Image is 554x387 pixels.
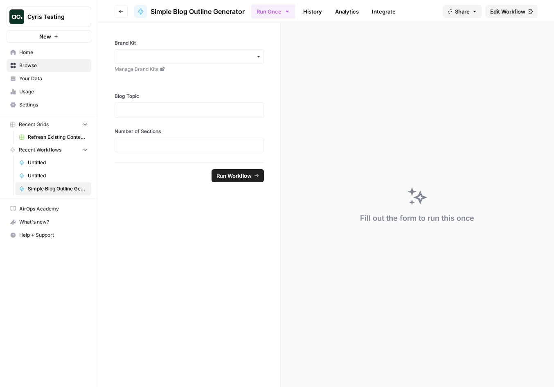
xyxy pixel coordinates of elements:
span: AirOps Academy [19,205,88,213]
label: Brand Kit [115,39,264,47]
span: Home [19,49,88,56]
a: Simple Blog Outline Generator [134,5,245,18]
a: Refresh Existing Content (1) [15,131,91,144]
span: Your Data [19,75,88,82]
a: History [298,5,327,18]
a: Analytics [330,5,364,18]
a: Edit Workflow [485,5,538,18]
a: Untitled [15,169,91,182]
a: Integrate [367,5,401,18]
button: What's new? [7,215,91,229]
span: Usage [19,88,88,95]
button: Share [443,5,482,18]
button: Workspace: Cyris Testing [7,7,91,27]
img: Cyris Testing Logo [9,9,24,24]
button: New [7,30,91,43]
a: Usage [7,85,91,98]
span: Simple Blog Outline Generator [28,185,88,192]
button: Run Once [251,5,295,18]
a: Untitled [15,156,91,169]
span: Simple Blog Outline Generator [151,7,245,16]
a: Home [7,46,91,59]
div: What's new? [7,216,91,228]
a: Your Data [7,72,91,85]
span: Run Workflow [216,172,252,180]
span: Recent Workflows [19,146,61,154]
button: Recent Grids [7,118,91,131]
span: Edit Workflow [490,7,525,16]
a: Simple Blog Outline Generator [15,182,91,195]
a: Settings [7,98,91,111]
label: Number of Sections [115,128,264,135]
span: Share [455,7,470,16]
span: Help + Support [19,231,88,239]
div: Fill out the form to run this once [360,213,474,224]
span: Recent Grids [19,121,49,128]
a: AirOps Academy [7,202,91,215]
span: Cyris Testing [27,13,77,21]
span: Browse [19,62,88,69]
a: Browse [7,59,91,72]
span: Refresh Existing Content (1) [28,134,88,141]
button: Help + Support [7,229,91,242]
button: Recent Workflows [7,144,91,156]
span: New [39,32,51,41]
a: Manage Brand Kits [115,66,264,73]
span: Untitled [28,172,88,179]
button: Run Workflow [212,169,264,182]
span: Untitled [28,159,88,166]
span: Settings [19,101,88,109]
label: Blog Topic [115,93,264,100]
